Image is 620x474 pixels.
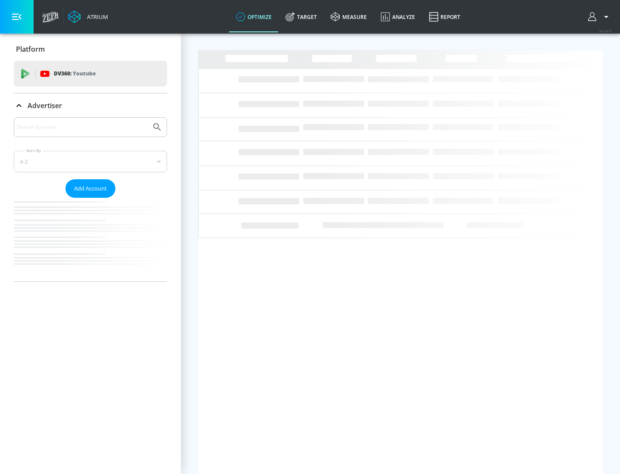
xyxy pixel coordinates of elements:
[14,117,167,281] div: Advertiser
[279,1,324,32] a: Target
[54,69,96,78] p: DV360:
[16,44,45,54] p: Platform
[25,148,43,153] label: Sort By
[84,13,108,21] div: Atrium
[74,184,107,193] span: Add Account
[73,69,96,78] p: Youtube
[229,1,279,32] a: optimize
[68,10,108,23] a: Atrium
[374,1,422,32] a: Analyze
[17,122,148,133] input: Search by name
[14,61,167,87] div: DV360: Youtube
[14,151,167,172] div: A-Z
[28,101,62,110] p: Advertiser
[14,94,167,118] div: Advertiser
[324,1,374,32] a: measure
[14,198,167,281] nav: list of Advertiser
[599,28,611,33] span: v 4.24.0
[422,1,467,32] a: Report
[65,179,115,198] button: Add Account
[14,37,167,61] div: Platform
